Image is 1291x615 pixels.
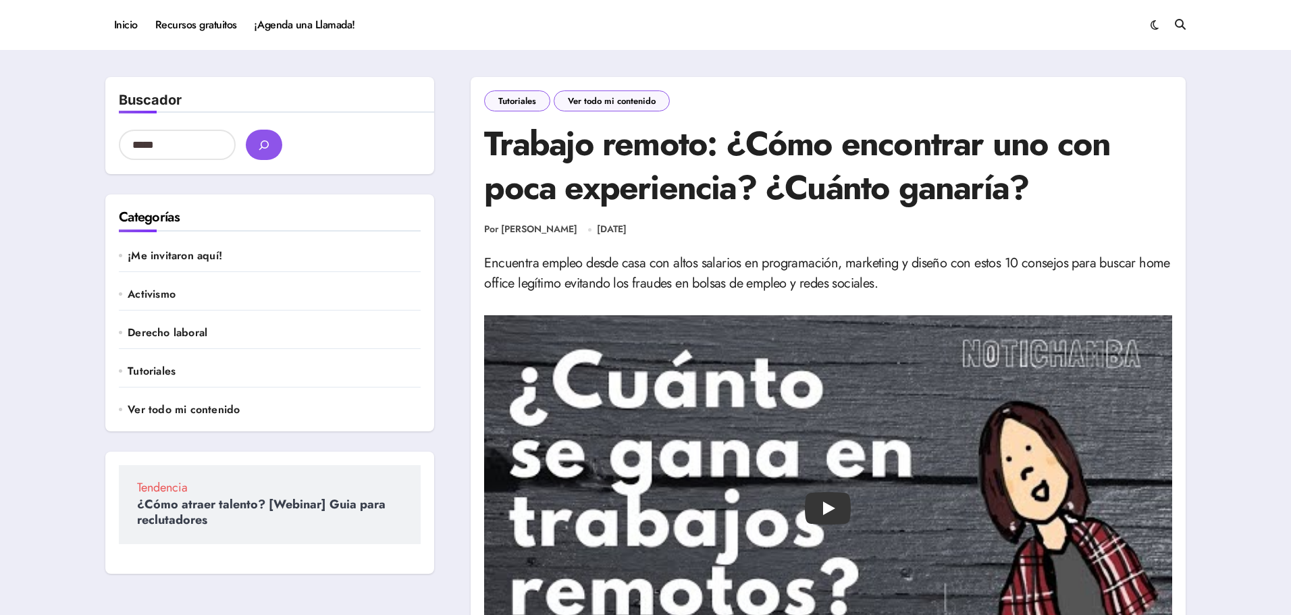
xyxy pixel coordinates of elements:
[484,90,550,111] a: Tutoriales
[597,223,627,236] a: [DATE]
[246,130,282,160] button: buscar
[128,402,421,417] a: Ver todo mi contenido
[105,7,147,43] a: Inicio
[484,253,1172,294] p: Encuentra empleo desde casa con altos salarios en programación, marketing y diseño con estos 10 c...
[246,7,364,43] a: ¡Agenda una Llamada!
[597,222,627,236] time: [DATE]
[128,325,421,340] a: Derecho laboral
[484,122,1172,209] h1: Trabajo remoto: ¿Cómo encontrar uno con poca experiencia? ¿Cuánto ganaría?
[484,223,577,236] a: Por [PERSON_NAME]
[147,7,246,43] a: Recursos gratuitos
[119,92,182,108] label: Buscador
[128,248,421,263] a: ¡Me invitaron aquí!
[128,364,421,379] a: Tutoriales
[137,481,402,493] span: Tendencia
[554,90,670,111] a: Ver todo mi contenido
[119,208,421,227] h2: Categorías
[137,496,386,528] a: ¿Cómo atraer talento? [Webinar] Guia para reclutadores
[128,287,421,302] a: Activismo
